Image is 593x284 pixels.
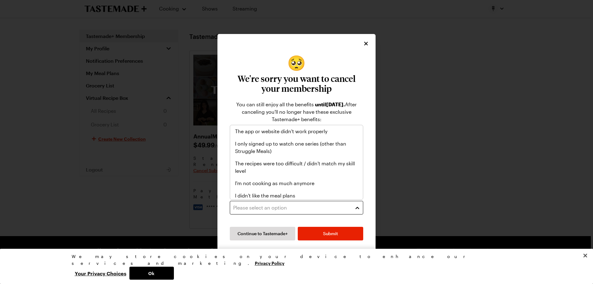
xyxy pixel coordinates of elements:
[230,125,363,200] div: Please select an option
[235,140,358,155] span: I only signed up to watch one series (other than Struggle Meals)
[235,192,295,199] span: I didn't like the meal plans
[233,204,351,211] div: Please select an option
[72,267,129,280] button: Your Privacy Choices
[230,201,363,214] button: Please select an option
[255,260,284,266] a: More information about your privacy, opens in a new tab
[235,128,327,135] span: The app or website didn't work properly
[72,253,516,267] div: We may store cookies on your device to enhance our services and marketing.
[235,180,314,187] span: I'm not cooking as much anymore
[235,160,358,175] span: The recipes were too difficult / didn't match my skill level
[578,249,592,262] button: Close
[72,253,516,280] div: Privacy
[129,267,174,280] button: Ok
